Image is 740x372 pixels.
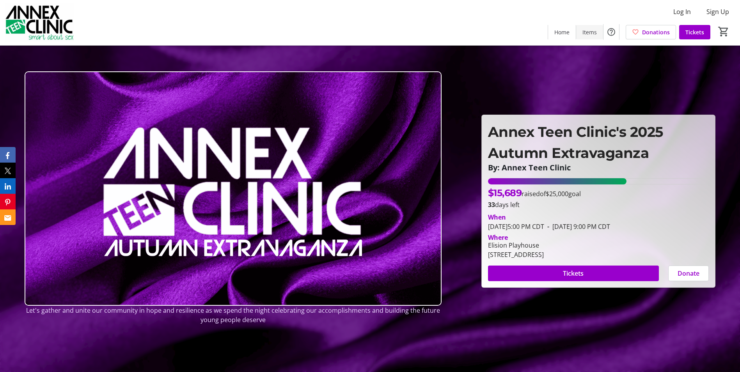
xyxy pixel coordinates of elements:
span: Donations [642,28,670,36]
div: When [488,213,506,222]
span: Annex Teen Clinic's 2025 Autumn Extravaganza [488,123,663,161]
button: Log In [667,5,697,18]
span: [DATE] 9:00 PM CDT [544,222,610,231]
div: Where [488,234,508,241]
span: [DATE] 5:00 PM CDT [488,222,544,231]
button: Tickets [488,266,659,281]
span: 33 [488,200,495,209]
span: Tickets [685,28,704,36]
span: Items [582,28,597,36]
span: Log In [673,7,691,16]
p: days left [488,200,709,209]
div: Elision Playhouse [488,241,544,250]
div: 62.757760000000005% of fundraising goal reached [488,178,709,184]
div: [STREET_ADDRESS] [488,250,544,259]
img: Annex Teen Clinic's Logo [5,3,74,42]
button: Donate [668,266,709,281]
span: Sign Up [706,7,729,16]
p: By: Annex Teen Clinic [488,163,709,172]
a: Tickets [679,25,710,39]
button: Cart [717,25,731,39]
img: Campaign CTA Media Photo [25,71,442,306]
span: Home [554,28,570,36]
button: Help [603,24,619,40]
p: raised of goal [488,186,581,200]
span: Donate [678,269,699,278]
a: Home [548,25,576,39]
a: Items [576,25,603,39]
button: Sign Up [700,5,735,18]
a: Donations [626,25,676,39]
span: Tickets [563,269,584,278]
span: $15,689 [488,187,522,198]
span: Let's gather and unite our community in hope and resilience as we spend the night celebrating our... [26,306,440,324]
span: $25,000 [546,190,568,198]
span: - [544,222,552,231]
